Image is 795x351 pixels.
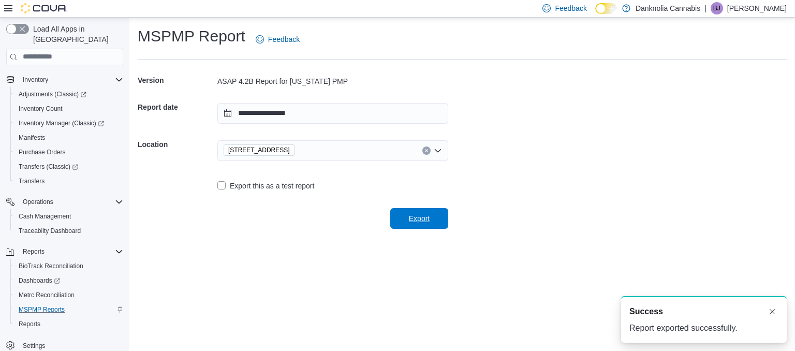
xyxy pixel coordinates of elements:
input: Dark Mode [595,3,617,14]
span: Success [629,305,663,318]
span: Adjustments (Classic) [19,90,86,98]
div: Notification [629,305,778,318]
a: Adjustments (Classic) [14,88,91,100]
button: Operations [2,195,127,209]
span: Metrc Reconciliation [14,289,123,301]
span: Inventory Count [19,105,63,113]
span: MSPMP Reports [14,303,123,316]
span: Dashboards [19,276,60,285]
a: BioTrack Reconciliation [14,260,87,272]
span: Manifests [14,131,123,144]
button: Transfers [10,174,127,188]
span: Operations [23,198,53,206]
a: Inventory Count [14,103,67,115]
p: [PERSON_NAME] [727,2,787,14]
span: Reports [19,320,40,328]
span: BioTrack Reconciliation [14,260,123,272]
a: Inventory Manager (Classic) [10,116,127,130]
button: Export [390,208,448,229]
h5: Version [138,70,215,91]
span: Cash Management [14,210,123,223]
div: ASAP 4.2B Report for [US_STATE] PMP [217,76,448,86]
span: Reports [19,245,123,258]
span: Transfers [19,177,45,185]
a: Inventory Manager (Classic) [14,117,108,129]
span: Traceabilty Dashboard [19,227,81,235]
span: Feedback [268,34,300,45]
button: Open list of options [434,147,442,155]
span: MSPMP Reports [19,305,65,314]
button: Inventory [2,72,127,87]
span: Inventory Count [14,103,123,115]
span: Feedback [555,3,586,13]
span: 5225 Highway 18 [224,144,295,156]
span: Transfers [14,175,123,187]
span: Adjustments (Classic) [14,88,123,100]
span: Settings [23,342,45,350]
div: Barbara Jobat [711,2,723,14]
input: Accessible screen reader label [299,144,300,157]
span: Transfers (Classic) [19,163,78,171]
button: Metrc Reconciliation [10,288,127,302]
button: Manifests [10,130,127,145]
h1: MSPMP Report [138,26,245,47]
h5: Report date [138,97,215,118]
span: BJ [713,2,720,14]
button: MSPMP Reports [10,302,127,317]
span: Inventory Manager (Classic) [14,117,123,129]
span: Inventory [19,74,123,86]
button: Purchase Orders [10,145,127,159]
a: Manifests [14,131,49,144]
label: Export this as a test report [217,180,314,192]
span: Traceabilty Dashboard [14,225,123,237]
button: Clear input [422,147,431,155]
button: Inventory [19,74,52,86]
span: Cash Management [19,212,71,221]
a: Dashboards [14,274,64,287]
a: Transfers (Classic) [14,160,82,173]
span: Inventory [23,76,48,84]
a: Purchase Orders [14,146,70,158]
span: Reports [23,247,45,256]
a: Dashboards [10,273,127,288]
a: Reports [14,318,45,330]
button: Reports [10,317,127,331]
span: Load All Apps in [GEOGRAPHIC_DATA] [29,24,123,45]
p: Danknolia Cannabis [636,2,700,14]
a: Adjustments (Classic) [10,87,127,101]
span: Export [409,213,430,224]
span: Metrc Reconciliation [19,291,75,299]
button: Inventory Count [10,101,127,116]
a: Metrc Reconciliation [14,289,79,301]
button: Cash Management [10,209,127,224]
p: | [704,2,706,14]
button: Dismiss toast [766,305,778,318]
span: Operations [19,196,123,208]
span: Inventory Manager (Classic) [19,119,104,127]
span: [STREET_ADDRESS] [228,145,290,155]
button: Reports [2,244,127,259]
h5: Location [138,134,215,155]
span: Transfers (Classic) [14,160,123,173]
a: Transfers (Classic) [10,159,127,174]
button: Operations [19,196,57,208]
span: Dashboards [14,274,123,287]
button: Reports [19,245,49,258]
a: Feedback [252,29,304,50]
button: Traceabilty Dashboard [10,224,127,238]
div: Report exported successfully. [629,322,778,334]
span: Purchase Orders [19,148,66,156]
a: Transfers [14,175,49,187]
a: Traceabilty Dashboard [14,225,85,237]
span: Manifests [19,134,45,142]
span: Purchase Orders [14,146,123,158]
button: BioTrack Reconciliation [10,259,127,273]
a: Cash Management [14,210,75,223]
input: Press the down key to open a popover containing a calendar. [217,103,448,124]
span: Reports [14,318,123,330]
a: MSPMP Reports [14,303,69,316]
img: Cova [21,3,67,13]
span: BioTrack Reconciliation [19,262,83,270]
